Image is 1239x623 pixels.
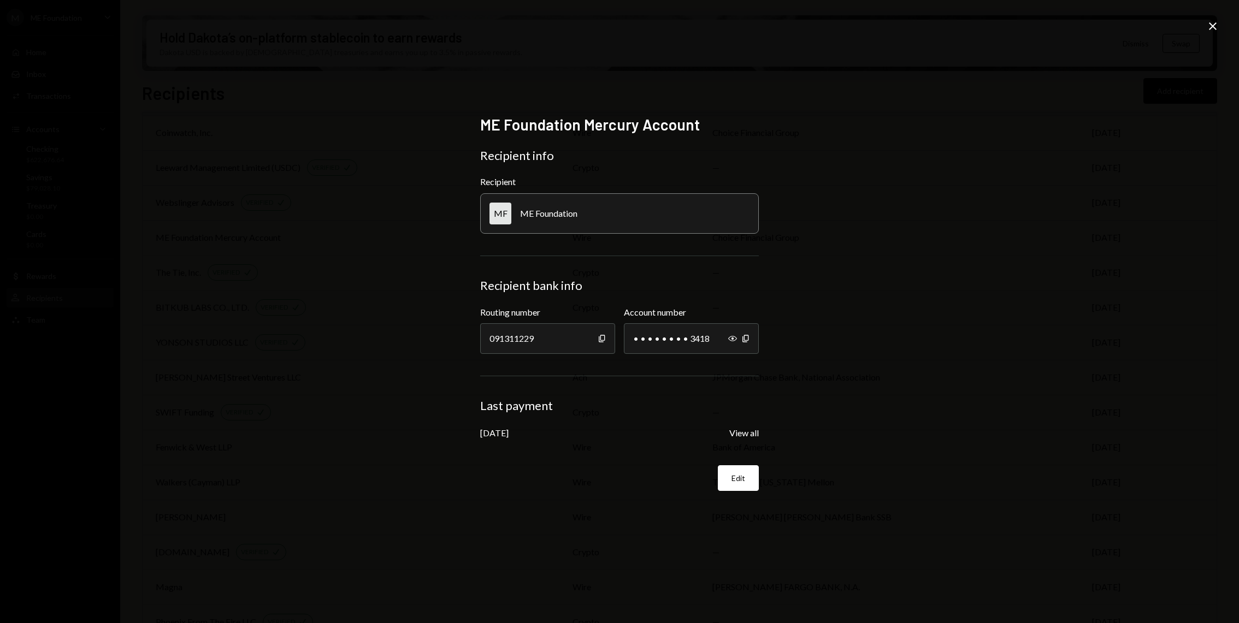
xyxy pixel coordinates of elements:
div: Last payment [480,398,759,413]
label: Account number [624,306,759,319]
div: Recipient info [480,148,759,163]
div: ME Foundation [520,208,577,218]
div: Recipient bank info [480,278,759,293]
div: 091311229 [480,323,615,354]
button: Edit [718,465,759,491]
div: MF [489,203,511,224]
div: Recipient [480,176,759,187]
div: [DATE] [480,428,509,438]
button: View all [729,428,759,439]
div: • • • • • • • • 3418 [624,323,759,354]
label: Routing number [480,306,615,319]
h2: ME Foundation Mercury Account [480,114,759,135]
